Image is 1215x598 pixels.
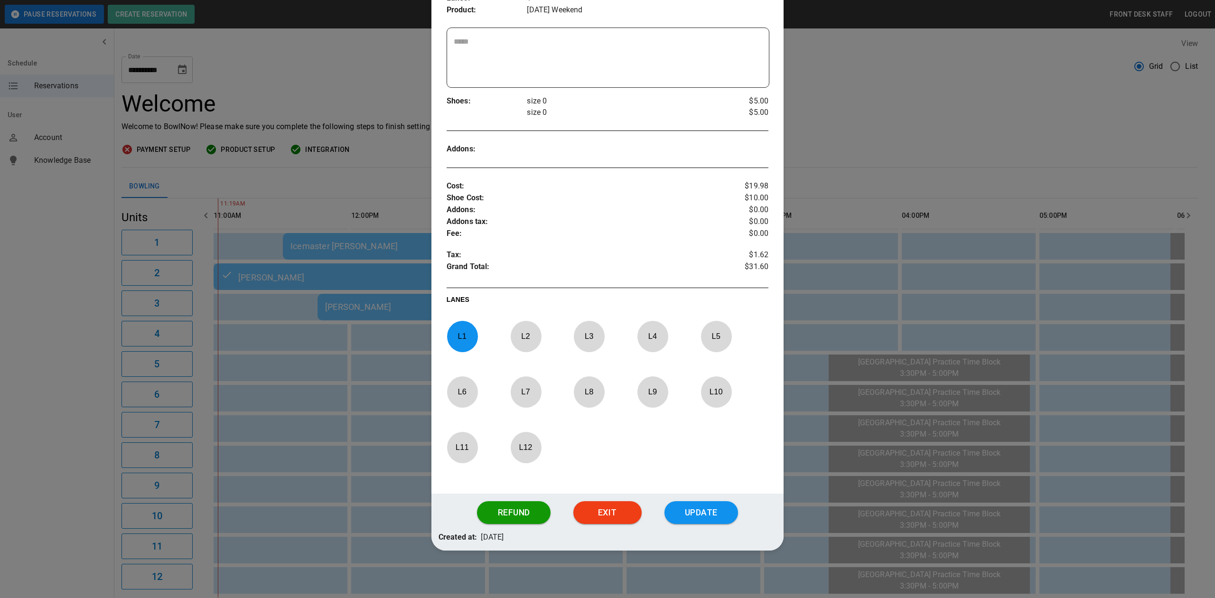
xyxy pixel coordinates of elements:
[447,192,715,204] p: Shoe Cost :
[447,95,527,107] p: Shoes :
[573,325,605,347] p: L 3
[447,216,715,228] p: Addons tax :
[637,381,668,403] p: L 9
[447,295,768,308] p: LANES
[527,107,715,118] p: size 0
[447,4,527,16] p: Product :
[447,143,527,155] p: Addons :
[447,436,478,458] p: L 11
[715,180,768,192] p: $19.98
[477,501,551,524] button: Refund
[701,381,732,403] p: L 10
[715,95,768,107] p: $5.00
[715,204,768,216] p: $0.00
[527,95,715,107] p: size 0
[510,381,542,403] p: L 7
[447,204,715,216] p: Addons :
[447,325,478,347] p: L 1
[715,216,768,228] p: $0.00
[715,249,768,261] p: $1.62
[527,4,768,16] p: [DATE] Weekend
[701,325,732,347] p: L 5
[715,261,768,275] p: $31.60
[481,532,504,543] p: [DATE]
[447,381,478,403] p: L 6
[715,228,768,240] p: $0.00
[664,501,738,524] button: Update
[510,325,542,347] p: L 2
[510,436,542,458] p: L 12
[637,325,668,347] p: L 4
[573,381,605,403] p: L 8
[447,249,715,261] p: Tax :
[447,261,715,275] p: Grand Total :
[715,192,768,204] p: $10.00
[439,532,477,543] p: Created at:
[447,228,715,240] p: Fee :
[573,501,642,524] button: Exit
[715,107,768,118] p: $5.00
[447,180,715,192] p: Cost :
